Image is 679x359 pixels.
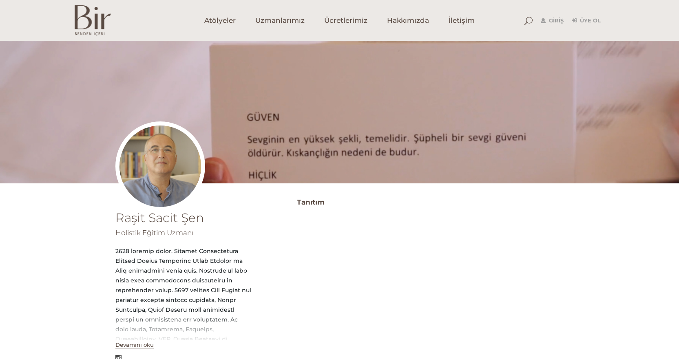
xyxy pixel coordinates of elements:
button: Devamını oku [115,341,154,348]
span: Uzmanlarımız [255,16,305,25]
a: Giriş [541,16,564,26]
a: Üye Ol [572,16,601,26]
span: Holistik Eğitim Uzmanı [115,229,193,237]
span: Hakkımızda [387,16,429,25]
h3: Tanıtım [297,196,564,209]
span: Atölyeler [204,16,236,25]
h1: Raşit Sacit Şen [115,212,252,224]
span: Ücretlerimiz [324,16,367,25]
span: İletişim [449,16,475,25]
img: Ras%CC%A7it-S%CC%A7en-copy-300x300.png [115,121,205,211]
